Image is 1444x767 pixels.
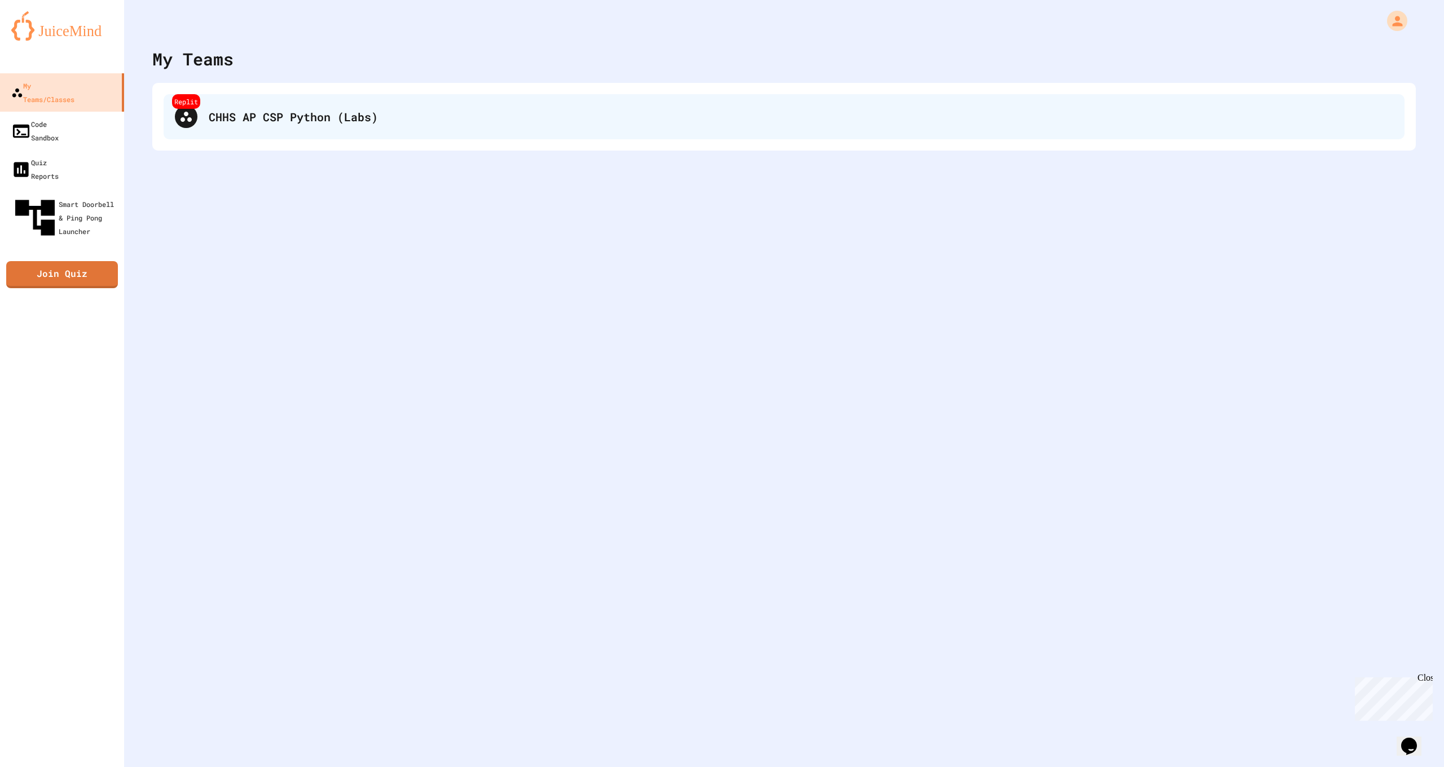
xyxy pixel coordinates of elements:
div: Replit [172,94,200,109]
iframe: chat widget [1350,673,1433,721]
iframe: chat widget [1397,722,1433,756]
div: Quiz Reports [11,156,59,183]
div: Code Sandbox [11,117,59,144]
a: Join Quiz [6,261,118,288]
div: My Teams [152,46,234,72]
div: ReplitCHHS AP CSP Python (Labs) [164,94,1405,139]
div: My Teams/Classes [11,79,74,106]
img: logo-orange.svg [11,11,113,41]
div: Chat with us now!Close [5,5,78,72]
div: CHHS AP CSP Python (Labs) [209,108,1393,125]
div: Smart Doorbell & Ping Pong Launcher [11,194,120,241]
div: My Account [1375,8,1410,34]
